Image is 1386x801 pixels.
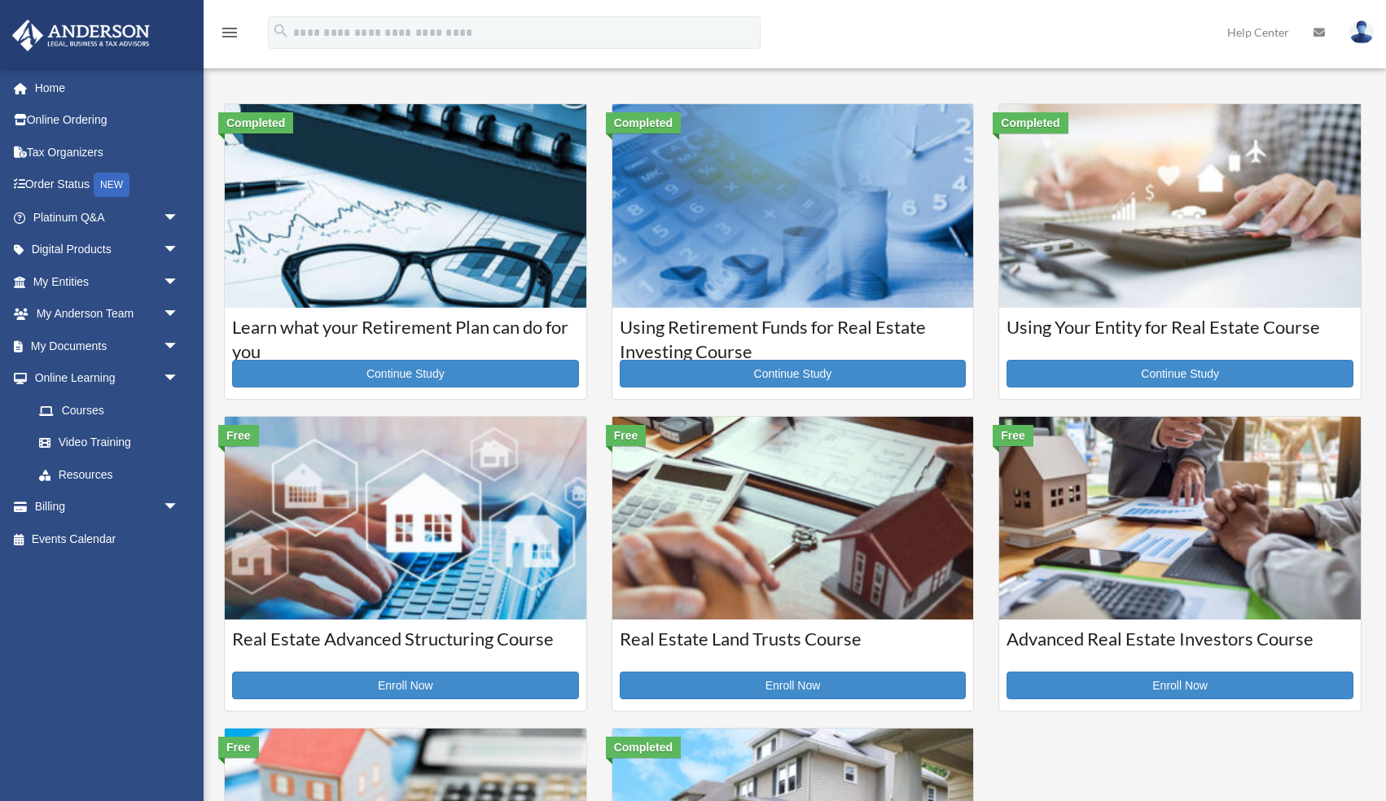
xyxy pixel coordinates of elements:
i: search [272,22,290,40]
div: Free [993,425,1033,446]
div: NEW [94,173,129,197]
a: menu [220,28,239,42]
span: arrow_drop_down [163,362,195,396]
a: My Documentsarrow_drop_down [11,330,204,362]
h3: Real Estate Advanced Structuring Course [232,627,579,667]
a: Events Calendar [11,523,204,555]
a: Enroll Now [232,672,579,699]
div: Completed [606,737,681,758]
h3: Advanced Real Estate Investors Course [1007,627,1353,667]
div: Free [218,737,259,758]
a: Continue Study [232,360,579,387]
span: arrow_drop_down [163,201,195,234]
h3: Learn what your Retirement Plan can do for you [232,315,579,356]
a: Online Ordering [11,104,204,137]
div: Free [218,425,259,446]
a: Billingarrow_drop_down [11,491,204,523]
a: Continue Study [1007,360,1353,387]
a: Tax Organizers [11,136,204,169]
img: Anderson Advisors Platinum Portal [7,20,155,51]
h3: Real Estate Land Trusts Course [620,627,967,667]
a: My Entitiesarrow_drop_down [11,265,204,298]
a: Courses [23,394,195,427]
a: Order StatusNEW [11,169,204,202]
div: Completed [606,112,681,133]
a: Video Training [23,427,204,459]
h3: Using Retirement Funds for Real Estate Investing Course [620,315,967,356]
a: Digital Productsarrow_drop_down [11,234,204,266]
span: arrow_drop_down [163,234,195,267]
a: Online Learningarrow_drop_down [11,362,204,395]
img: User Pic [1349,20,1374,44]
div: Completed [218,112,293,133]
div: Completed [993,112,1068,133]
span: arrow_drop_down [163,265,195,299]
a: Enroll Now [1007,672,1353,699]
a: My Anderson Teamarrow_drop_down [11,298,204,330]
a: Resources [23,458,204,491]
a: Home [11,72,204,104]
span: arrow_drop_down [163,330,195,363]
a: Continue Study [620,360,967,387]
div: Free [606,425,647,446]
a: Enroll Now [620,672,967,699]
span: arrow_drop_down [163,298,195,331]
span: arrow_drop_down [163,491,195,524]
i: menu [220,23,239,42]
h3: Using Your Entity for Real Estate Course [1007,315,1353,356]
a: Platinum Q&Aarrow_drop_down [11,201,204,234]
